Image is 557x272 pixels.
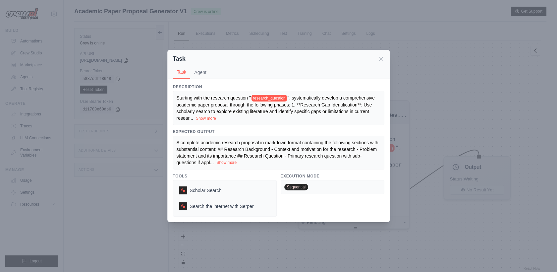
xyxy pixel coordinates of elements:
h3: Execution Mode [281,173,384,179]
button: Task [173,66,191,79]
button: Show more [216,160,237,165]
span: Sequential [284,184,308,190]
span: Starting with the research question " [177,95,251,101]
span: Scholar Search [190,187,222,194]
h3: Tools [173,173,277,179]
h2: Task [173,54,186,63]
span: Search the internet with Serper [190,203,254,210]
button: Show more [196,116,216,121]
span: research_question [251,95,287,102]
div: ... [177,95,381,121]
h3: Expected Output [173,129,384,134]
div: ... [177,139,381,166]
span: A complete academic research proposal in markdown format containing the following sections with s... [177,140,378,165]
button: Agent [190,66,210,79]
h3: Description [173,84,384,90]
